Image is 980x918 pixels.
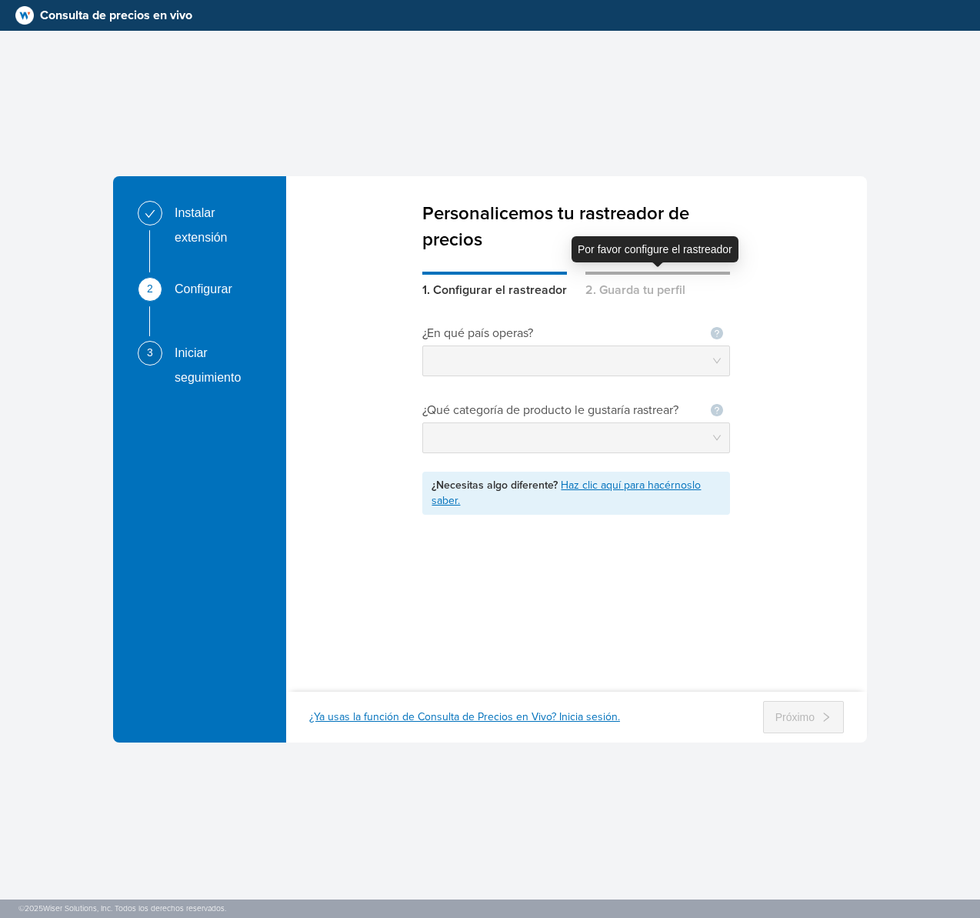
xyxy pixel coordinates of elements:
font: ¿Qué categoría de producto le gustaría rastrear? [422,402,678,418]
span: círculo de preguntas [711,404,723,416]
font: ¿En qué país operas? [422,325,533,341]
font: Personalicemos tu rastreador de precios [422,202,689,251]
font: ¿Ya usas la función de Consulta de Precios en Vivo? Inicia sesión. [309,710,620,723]
font: Instalar extensión [175,206,228,244]
font: Consulta de precios en vivo [40,8,192,23]
font: 2025 [25,903,43,913]
span: círculo de preguntas [711,327,723,339]
font: 3 [147,346,153,359]
font: ¿Necesitas algo diferente? [432,479,558,492]
font: 2 [147,282,153,295]
a: Haz clic aquí para hacérnoslo saber. [432,479,701,507]
font: © [18,903,25,913]
font: Wiser Solutions, Inc. Todos los derechos reservados. [43,903,226,913]
font: Por favor configure el rastreador [578,243,732,255]
font: 2. Guarda tu perfil [585,282,685,298]
span: controlar [145,209,155,219]
font: 1. Configurar el rastreador [422,282,567,298]
font: Iniciar seguimiento [175,346,241,384]
font: Configurar [175,282,232,295]
img: logo [15,6,34,25]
